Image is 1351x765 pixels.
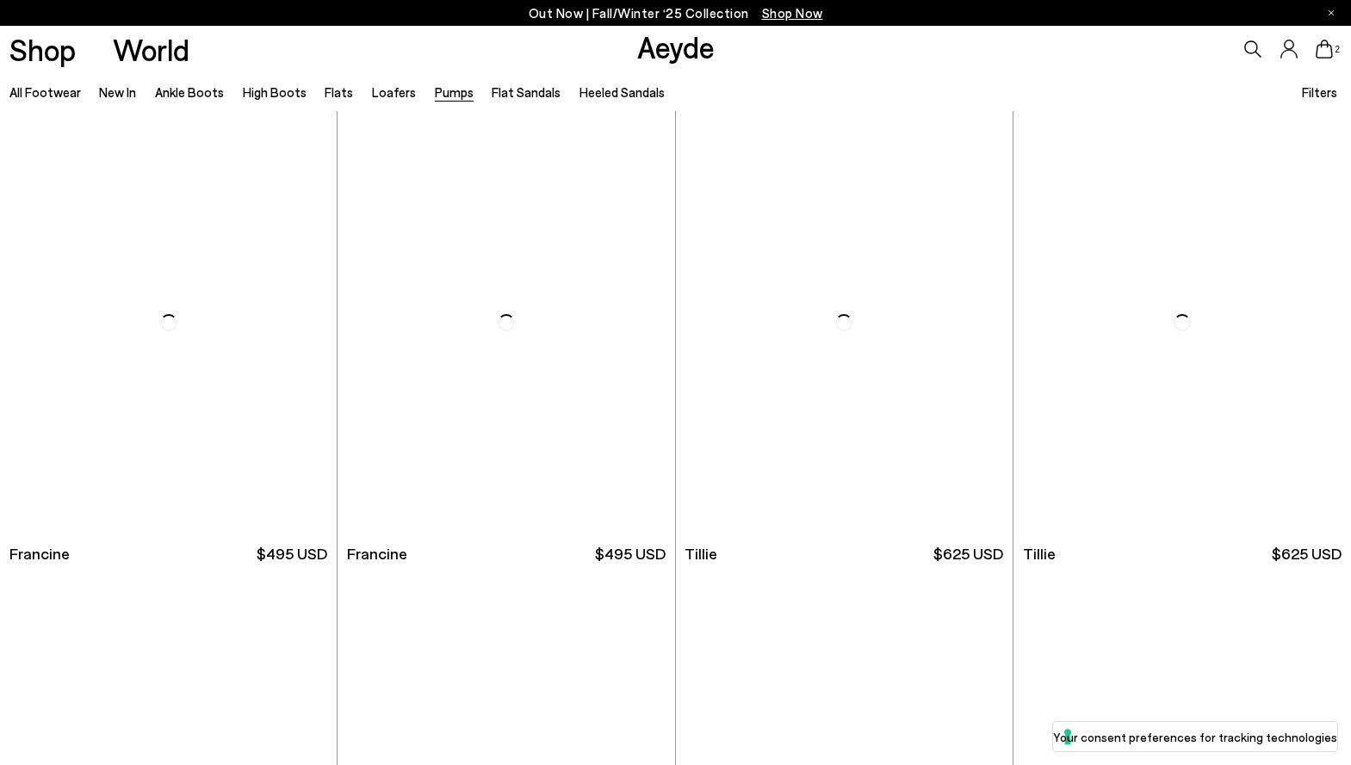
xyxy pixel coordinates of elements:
[762,5,823,21] span: Navigate to /collections/new-in
[435,84,474,100] a: Pumps
[338,111,674,534] img: Francine Ankle Strap Pumps
[595,543,666,564] span: $495 USD
[99,84,136,100] a: New In
[1013,111,1351,534] img: Tillie Ponyhair Pumps
[685,543,717,564] span: Tillie
[1316,40,1333,59] a: 2
[1272,543,1342,564] span: $625 USD
[492,84,561,100] a: Flat Sandals
[676,534,1013,573] a: Tillie $625 USD
[579,84,665,100] a: Heeled Sandals
[529,3,823,24] p: Out Now | Fall/Winter ‘25 Collection
[1013,534,1351,573] a: Tillie $625 USD
[9,543,70,564] span: Francine
[1053,722,1337,751] button: Your consent preferences for tracking technologies
[1333,45,1342,54] span: 2
[113,34,189,65] a: World
[243,84,307,100] a: High Boots
[155,84,224,100] a: Ankle Boots
[1023,543,1056,564] span: Tillie
[9,84,81,100] a: All Footwear
[1053,728,1337,746] label: Your consent preferences for tracking technologies
[338,534,674,573] a: Francine $495 USD
[347,543,407,564] span: Francine
[933,543,1003,564] span: $625 USD
[1302,84,1337,100] span: Filters
[676,111,1013,534] img: Tillie Ponyhair Pumps
[325,84,353,100] a: Flats
[9,34,76,65] a: Shop
[257,543,327,564] span: $495 USD
[637,28,715,65] a: Aeyde
[372,84,416,100] a: Loafers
